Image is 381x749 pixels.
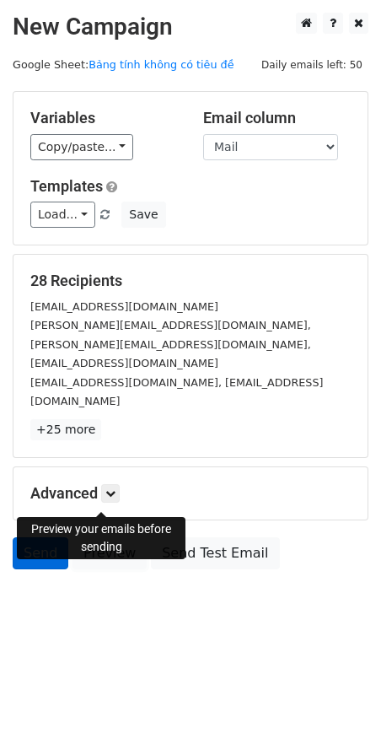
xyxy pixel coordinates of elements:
h5: Variables [30,109,178,127]
a: Copy/paste... [30,134,133,160]
a: Send [13,537,68,569]
small: [EMAIL_ADDRESS][DOMAIN_NAME], [EMAIL_ADDRESS][DOMAIN_NAME] [30,376,323,408]
iframe: Chat Widget [297,668,381,749]
a: Bảng tính không có tiêu đề [89,58,233,71]
small: Google Sheet: [13,58,234,71]
small: [PERSON_NAME][EMAIL_ADDRESS][DOMAIN_NAME], [PERSON_NAME][EMAIL_ADDRESS][DOMAIN_NAME], [EMAIL_ADDR... [30,319,311,369]
h5: Advanced [30,484,351,503]
button: Save [121,202,165,228]
a: Daily emails left: 50 [255,58,368,71]
a: Send Test Email [151,537,279,569]
span: Daily emails left: 50 [255,56,368,74]
h5: Email column [203,109,351,127]
div: Preview your emails before sending [17,517,185,559]
h2: New Campaign [13,13,368,41]
a: Templates [30,177,103,195]
a: +25 more [30,419,101,440]
h5: 28 Recipients [30,272,351,290]
a: Load... [30,202,95,228]
small: [EMAIL_ADDRESS][DOMAIN_NAME] [30,300,218,313]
